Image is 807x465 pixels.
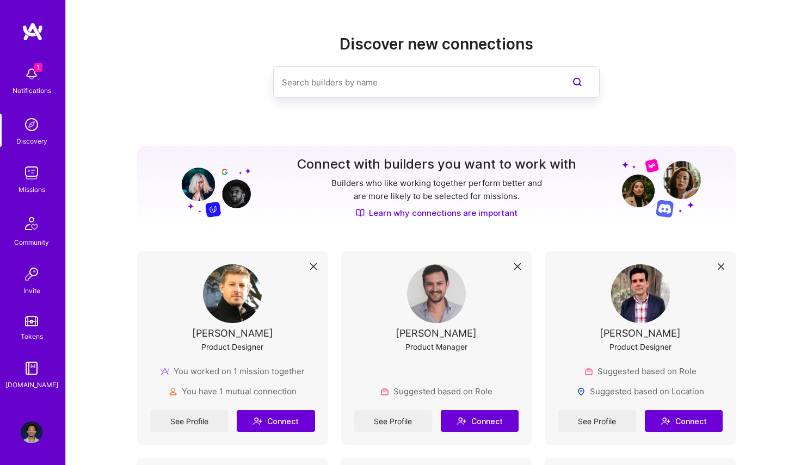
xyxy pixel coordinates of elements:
[609,341,672,352] div: Product Designer
[718,263,724,270] i: icon Close
[584,367,593,376] img: Role icon
[13,85,51,96] div: Notifications
[21,357,42,379] img: guide book
[600,327,681,339] div: [PERSON_NAME]
[354,410,432,432] a: See Profile
[21,162,42,184] img: teamwork
[514,263,521,270] i: icon Close
[622,158,701,218] img: Grow your network
[19,210,45,237] img: Community
[380,386,492,397] div: Suggested based on Role
[252,416,262,426] i: icon Connect
[237,410,315,432] button: Connect
[169,386,297,397] div: You have 1 mutual connection
[19,184,45,195] div: Missions
[577,387,586,396] img: Locations icon
[396,327,477,339] div: [PERSON_NAME]
[25,316,38,326] img: tokens
[34,63,42,72] span: 1
[14,237,49,248] div: Community
[558,410,636,432] a: See Profile
[645,410,723,432] button: Connect
[172,158,251,218] img: Grow your network
[5,379,58,390] div: [DOMAIN_NAME]
[169,387,177,396] img: mutualConnections icon
[21,331,43,342] div: Tokens
[571,76,584,89] i: icon SearchPurple
[405,341,467,352] div: Product Manager
[22,22,44,41] img: logo
[356,207,518,219] a: Learn why connections are important
[380,387,389,396] img: Role icon
[407,264,466,323] img: User Avatar
[23,285,40,296] div: Invite
[282,69,547,96] input: Search builders by name
[329,177,544,203] p: Builders who like working together perform better and are more likely to be selected for missions.
[577,386,704,397] div: Suggested based on Location
[310,263,317,270] i: icon Close
[21,63,42,85] img: bell
[201,341,263,352] div: Product Designer
[661,416,670,426] i: icon Connect
[297,157,576,172] h3: Connect with builders you want to work with
[192,327,273,339] div: [PERSON_NAME]
[584,365,697,377] div: Suggested based on Role
[457,416,466,426] i: icon Connect
[161,365,305,377] div: You worked on 1 mission together
[150,410,228,432] a: See Profile
[356,208,365,218] img: Discover
[16,135,47,147] div: Discovery
[21,263,42,285] img: Invite
[203,264,262,323] img: User Avatar
[161,367,169,376] img: mission icon
[21,421,42,443] img: User Avatar
[137,35,736,53] h2: Discover new connections
[611,264,670,323] img: User Avatar
[21,114,42,135] img: discovery
[18,421,45,443] a: User Avatar
[441,410,519,432] button: Connect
